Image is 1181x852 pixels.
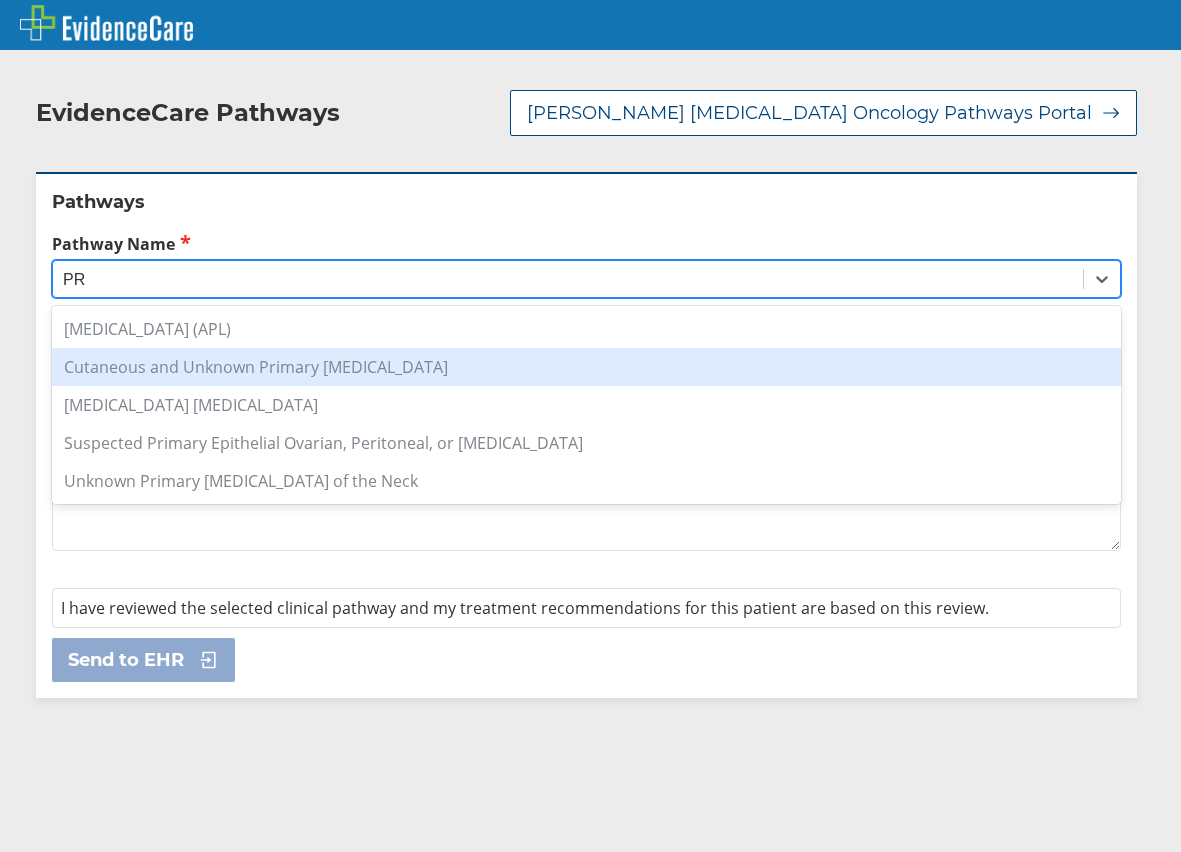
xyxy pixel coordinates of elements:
div: Cutaneous and Unknown Primary [MEDICAL_DATA] [52,348,1121,386]
button: [PERSON_NAME] [MEDICAL_DATA] Oncology Pathways Portal [510,90,1137,136]
span: [PERSON_NAME] [MEDICAL_DATA] Oncology Pathways Portal [527,101,1092,125]
span: I have reviewed the selected clinical pathway and my treatment recommendations for this patient a... [61,597,989,619]
div: Unknown Primary [MEDICAL_DATA] of the Neck [52,462,1121,500]
span: Send to EHR [68,648,184,672]
h2: EvidenceCare Pathways [36,98,340,128]
h2: Pathways [52,190,1121,214]
button: Send to EHR [52,638,235,682]
label: Pathway Name [52,232,1121,255]
div: [MEDICAL_DATA] [MEDICAL_DATA] [52,386,1121,424]
div: Suspected Primary Epithelial Ovarian, Peritoneal, or [MEDICAL_DATA] [52,424,1121,462]
img: EvidenceCare [20,5,193,41]
div: [MEDICAL_DATA] (APL) [52,310,1121,348]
